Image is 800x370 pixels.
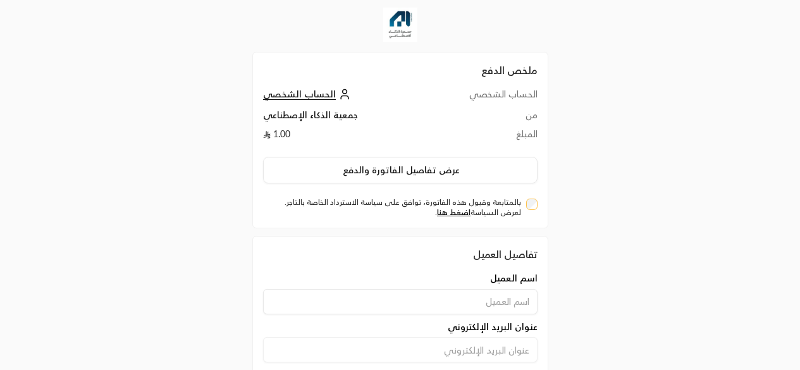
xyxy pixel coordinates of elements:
td: المبلغ [422,128,538,147]
a: اضغط هنا [437,207,471,217]
span: عنوان البريد الإلكتروني [448,321,538,333]
td: جمعية الذكاء الإصطناعي [263,109,422,128]
input: عنوان البريد الإلكتروني [263,337,538,362]
td: الحساب الشخصي [422,88,538,109]
button: عرض تفاصيل الفاتورة والدفع [263,157,538,183]
td: 1.00 [263,128,422,147]
td: من [422,109,538,128]
span: الحساب الشخصي [263,89,336,100]
a: الحساب الشخصي [263,89,354,99]
h2: ملخص الدفع [263,63,538,78]
input: اسم العميل [263,289,538,314]
div: تفاصيل العميل [263,247,538,262]
label: بالمتابعة وقبول هذه الفاتورة، توافق على سياسة الاسترداد الخاصة بالتاجر. لعرض السياسة . [268,197,521,218]
img: Company Logo [383,8,417,42]
span: اسم العميل [490,272,538,285]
